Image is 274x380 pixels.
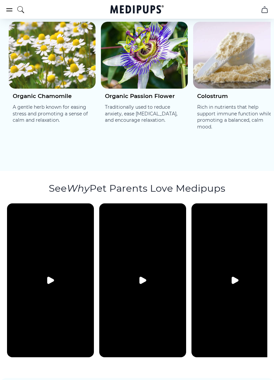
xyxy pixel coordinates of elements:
i: Why [67,182,90,194]
h2: See Pet Parents Love Medipups [49,182,225,195]
p: A gentle herb known for easing stress and promoting a sense of calm and relaxation. [13,104,92,124]
button: Play video [42,272,58,288]
img: Organic Chamomile [9,22,96,89]
h4: Organic Chamomile [13,93,92,99]
button: Play video [135,272,151,288]
button: cart [257,2,273,18]
button: burger-menu [5,6,13,14]
button: search [17,1,25,18]
button: Play video [227,272,243,288]
img: Organic Passion Flower [101,22,188,89]
p: Traditionally used to reduce anxiety, ease [MEDICAL_DATA], and encourage relaxation. [105,104,184,124]
a: Medipups [110,4,164,16]
h4: Organic Passion Flower [105,93,184,99]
